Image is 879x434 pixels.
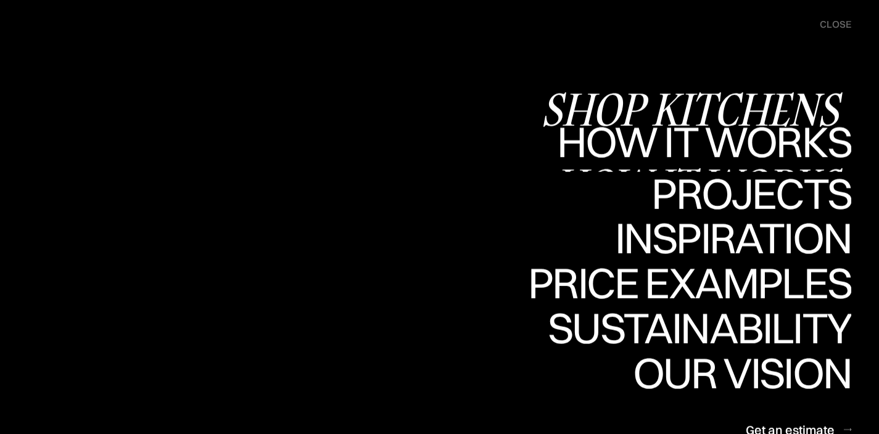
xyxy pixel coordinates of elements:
div: Sustainability [537,350,851,393]
div: Price examples [528,261,851,305]
div: How it works [554,120,851,163]
div: Our vision [622,351,851,395]
div: Sustainability [537,306,851,350]
div: Price examples [528,305,851,348]
a: How it worksHow it works [554,127,851,172]
a: SustainabilitySustainability [537,306,851,351]
a: Shop KitchensShop Kitchens [541,82,851,127]
div: Projects [651,171,851,215]
a: Price examplesPrice examples [528,261,851,306]
div: Projects [651,215,851,258]
div: How it works [554,163,851,207]
div: Inspiration [598,260,851,303]
div: close [820,18,851,31]
div: menu [807,12,851,37]
div: Shop Kitchens [541,88,851,131]
a: Our visionOur vision [622,351,851,396]
a: ProjectsProjects [651,171,851,216]
div: Inspiration [598,216,851,260]
a: InspirationInspiration [598,216,851,261]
